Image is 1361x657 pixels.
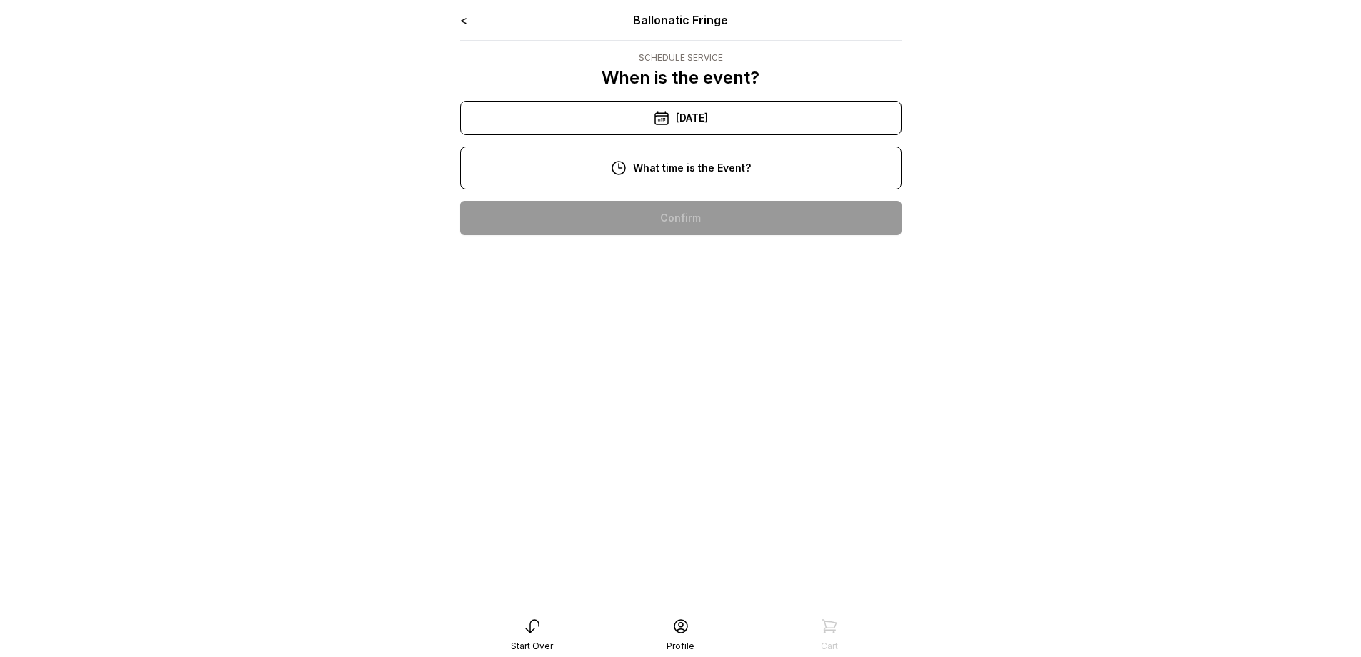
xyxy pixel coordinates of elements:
[548,11,813,29] div: Ballonatic Fringe
[602,52,759,64] div: Schedule Service
[460,101,902,135] div: [DATE]
[460,13,467,27] a: <
[602,66,759,89] p: When is the event?
[667,641,694,652] div: Profile
[511,641,553,652] div: Start Over
[821,641,838,652] div: Cart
